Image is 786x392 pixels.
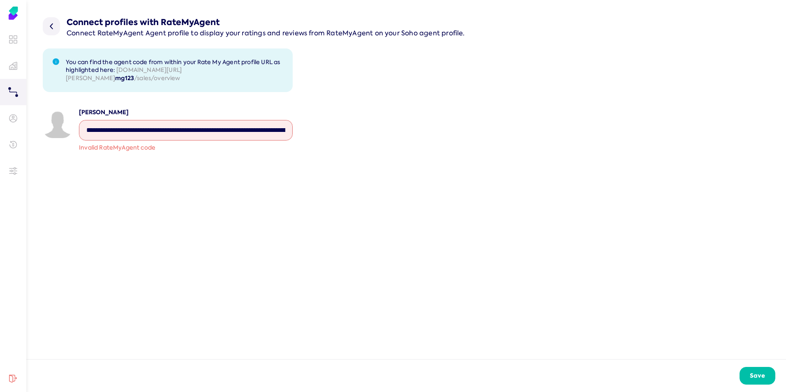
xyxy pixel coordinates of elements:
[43,108,72,138] img: activate
[66,58,283,83] p: [DOMAIN_NAME][URL][PERSON_NAME] /sales/overview
[115,74,134,82] span: mg123
[66,58,280,74] span: You can find the agent code from within your Rate My Agent profile URL as highlighted here:
[67,16,465,28] h1: Connect profiles with RateMyAgent
[67,28,465,39] p: Connect RateMyAgent Agent profile to display your ratings and reviews from RateMyAgent on your So...
[43,17,60,35] img: arrow
[53,58,59,65] img: info
[79,108,293,117] p: [PERSON_NAME]
[79,144,293,152] div: Invalid RateMyAgent code
[740,367,776,385] button: Save
[7,7,20,20] img: Soho Agent Portal Home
